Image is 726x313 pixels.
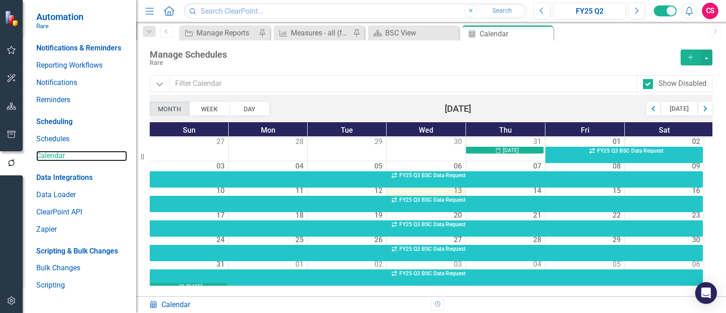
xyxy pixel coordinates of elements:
div: Mon [228,123,308,136]
div: 31 [466,137,545,146]
div: 06 [387,161,466,171]
div: 08 [545,161,625,171]
span: FY25 Q3 BSC Data Request [597,148,663,154]
div: 15 [545,186,625,195]
div: 01 [545,137,625,146]
td: 3 Aug 2025 [150,161,229,186]
div: 22 [545,210,625,220]
div: 18 [229,210,308,220]
a: Scripting [36,280,127,291]
td: 29 Jul 2025 [308,137,387,161]
a: Zapier [36,224,127,235]
div: 19 [308,210,387,220]
span: FY25 Q3 BSC Data Request [399,221,466,228]
div: 30 [625,235,704,244]
div: 12 [308,186,387,195]
div: Previous [646,101,661,116]
div: 06 [625,259,704,269]
div: 17 [150,210,229,220]
input: Search ClearPoint... [184,3,527,19]
div: 04 [466,259,545,269]
div: 30 [387,137,466,146]
div: FY25 Q3 BSC Data Request [150,269,703,286]
span: Search [492,7,512,14]
div: Jul 2025 [466,147,544,154]
span: FY25 Q3 BSC Data Request [399,270,466,277]
div: Next [698,101,712,116]
div: Week [190,101,230,116]
div: 03 [150,161,229,171]
div: 02 [625,137,704,146]
div: FY25 Q2 [556,6,623,17]
div: 23 [625,210,704,220]
span: FY25 Q3 BSC Data Request [399,172,466,179]
div: 09 [625,161,704,171]
div: 24 [150,235,229,244]
button: FY25 Q2 [553,3,626,19]
div: Manage Schedules [150,50,676,60]
div: Notifications & Reminders [36,43,121,54]
div: 27 [150,137,229,146]
div: FY25 Q3 BSC Data Request [150,245,703,261]
div: 11 [229,186,308,195]
a: Reporting Workflows [36,60,127,71]
div: 26 [308,235,387,244]
div: 07 [466,161,545,171]
div: Calendar [149,300,424,310]
div: 01 [229,259,308,269]
div: FY25 Q3 BSC Data Request [545,147,703,163]
a: Manage Reports [181,27,256,39]
div: 04 [229,161,308,171]
td: 4 Aug 2025 [229,161,308,186]
span: [DATE] [503,147,519,154]
div: Manage Reports [196,27,256,39]
input: Filter Calendar [169,75,638,92]
div: 16 [625,186,704,195]
td: 6 Aug 2025 [387,161,466,186]
div: FY25 Q3 BSC Data Request [150,220,703,237]
span: FY25 Q3 BSC Data Request [399,197,466,203]
div: Aug 2025 [150,283,227,290]
div: 02 [308,259,387,269]
a: Reminders [36,95,127,105]
a: Calendar [36,151,127,161]
div: 05 [545,259,625,269]
div: Scheduling [36,117,73,127]
div: Sat [624,123,704,136]
div: BSC View [385,27,456,39]
div: Sun [149,123,229,136]
button: CS [702,3,718,19]
div: 31 [150,259,229,269]
div: 29 [308,137,387,146]
div: 21 [466,210,545,220]
div: Wed [386,123,466,136]
a: Measures - all (for bulk updates) [276,27,351,39]
a: Schedules [36,134,127,144]
span: Automation [36,11,83,22]
div: Month [150,101,190,116]
a: Data Loader [36,190,127,200]
div: FY25 Q3 BSC Data Request [150,171,703,188]
td: 27 Jul 2025 [150,137,229,161]
div: Calendar [480,28,551,40]
div: Open Intercom Messenger [695,282,717,304]
button: Search [479,5,525,17]
div: 03 [387,259,466,269]
div: 25 [229,235,308,244]
div: 14 [466,186,545,195]
div: Scripting & Bulk Changes [36,246,118,257]
td: 2 Aug 2025 [625,137,704,161]
a: Notifications [36,78,127,88]
div: Fri [545,123,625,136]
span: FY25 Q3 BSC Data Request [399,246,466,252]
td: 31 Jul 2025 [466,137,545,161]
div: 20 [387,210,466,220]
a: ClearPoint API [36,207,127,218]
div: Show Disabled [658,79,706,89]
img: ClearPoint Strategy [4,10,21,27]
div: Today [661,101,698,116]
div: 27 [387,235,466,244]
span: [DATE] [186,283,202,290]
td: 1 Aug 2025 [545,137,625,161]
div: Tue [307,123,387,136]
